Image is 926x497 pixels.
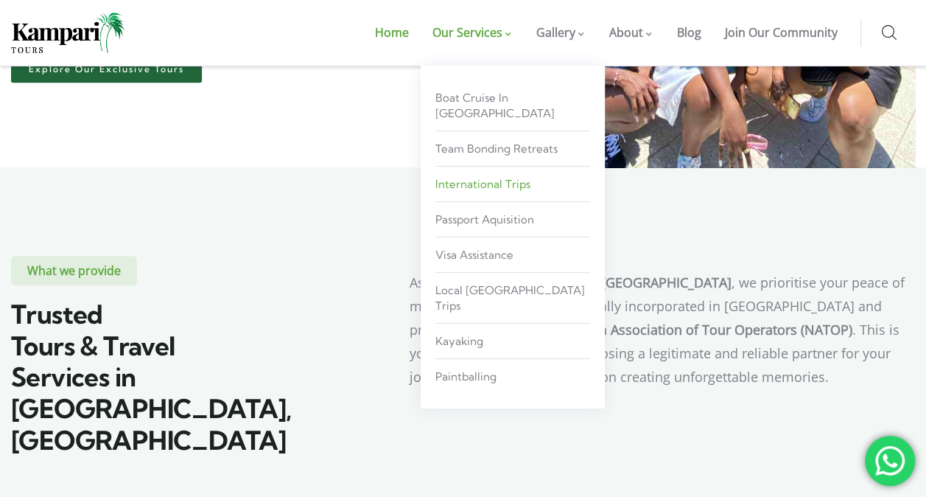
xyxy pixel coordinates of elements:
a: Team Bonding Retreats [435,135,590,162]
span: Gallery [536,24,575,41]
span: Paintballing [435,369,497,383]
span: Blog [677,24,701,41]
a: Boat Cruise in [GEOGRAPHIC_DATA] [435,84,590,127]
span: Home [375,24,409,41]
p: As a reputable , we prioritise your peace of mind. We are a company officially incorporated in [G... [410,271,915,389]
span: Join Our Community [725,24,838,41]
a: kayaking [435,327,590,355]
a: Passport Aquisition [435,206,590,233]
b: certified by the Nigerian Association of Tour Operators (NATOP) [457,321,852,338]
b: tour operator in [GEOGRAPHIC_DATA] [499,274,732,291]
a: International Trips [435,170,590,198]
a: Visa Assistance [435,241,590,268]
img: Home [11,13,125,53]
span: Local [GEOGRAPHIC_DATA] Trips [435,283,585,313]
div: 'Chat [865,436,915,486]
a: Paintballing [435,363,590,390]
span: Visa Assistance [435,248,513,262]
span: Team Bonding Retreats [435,142,558,156]
span: What we provide [11,256,137,285]
span: About [609,24,643,41]
span: Explore Our Exclusive Tours [29,65,184,74]
span: Boat Cruise in [GEOGRAPHIC_DATA] [435,91,555,120]
span: kayaking [435,334,483,348]
span: International Trips [435,177,530,191]
span: Trusted Tours & Travel Services in [GEOGRAPHIC_DATA], [GEOGRAPHIC_DATA] [11,298,291,456]
span: Passport Aquisition [435,212,534,226]
a: Local [GEOGRAPHIC_DATA] Trips [435,277,590,319]
span: Our Services [432,24,502,41]
a: Explore Our Exclusive Tours [11,56,202,83]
